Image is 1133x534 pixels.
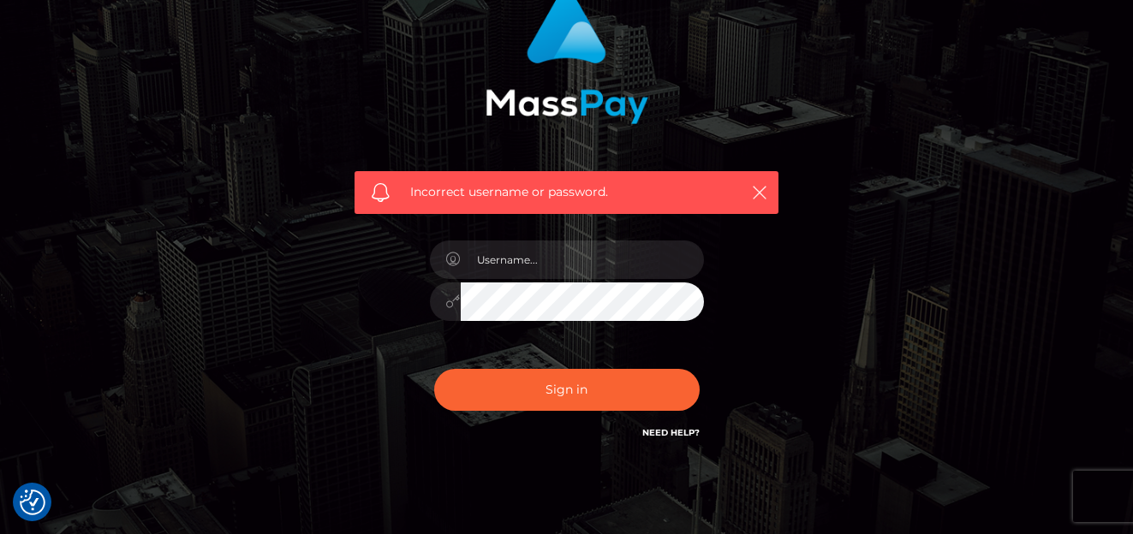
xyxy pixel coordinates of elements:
span: Incorrect username or password. [410,183,723,201]
img: Revisit consent button [20,489,45,515]
button: Sign in [434,369,700,411]
a: Need Help? [642,427,700,438]
button: Consent Preferences [20,489,45,515]
input: Username... [461,240,704,279]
